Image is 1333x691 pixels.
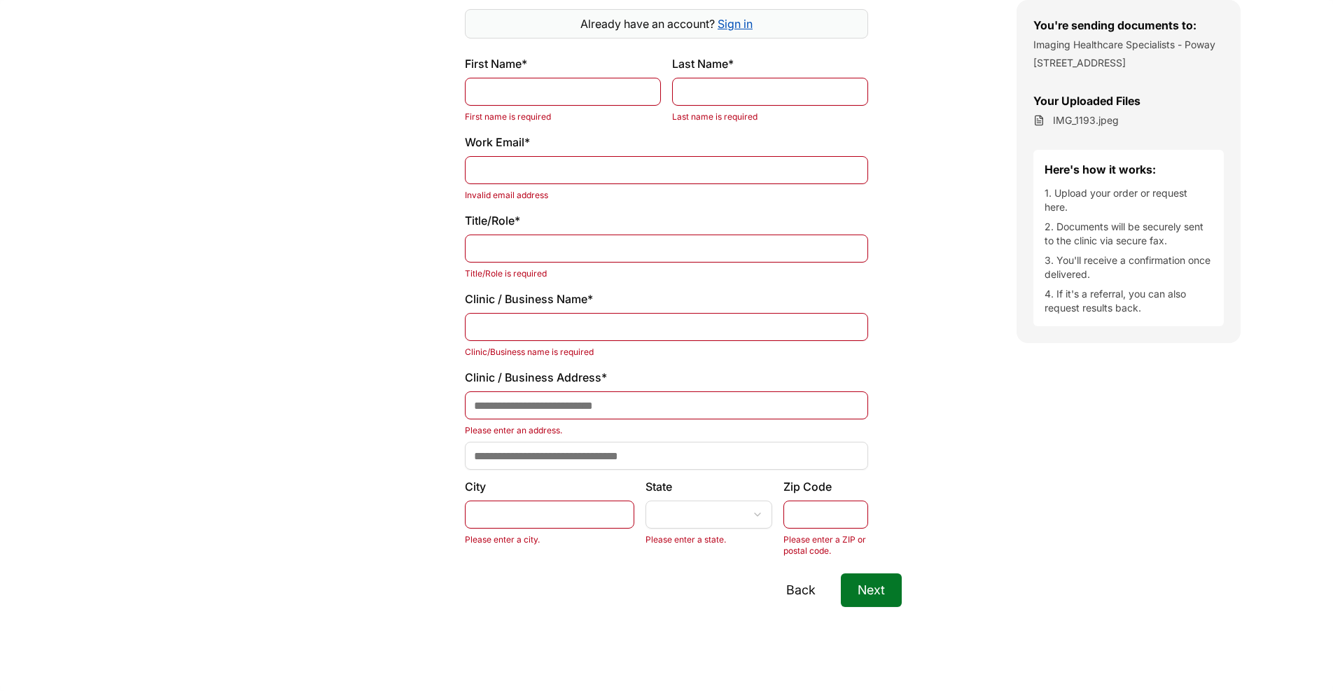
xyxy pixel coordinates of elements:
[1045,253,1213,281] li: 3. You'll receive a confirmation once delivered.
[1045,220,1213,248] li: 2. Documents will be securely sent to the clinic via secure fax.
[465,291,868,307] label: Clinic / Business Name*
[645,534,772,545] p: Please enter a state.
[1033,92,1224,109] h3: Your Uploaded Files
[1045,186,1213,214] li: 1. Upload your order or request here.
[465,534,634,545] p: Please enter a city.
[465,425,868,436] p: Please enter an address.
[769,573,832,607] button: Back
[465,212,868,229] label: Title/Role*
[1045,161,1213,178] h4: Here's how it works:
[718,17,753,31] a: Sign in
[783,534,868,557] p: Please enter a ZIP or postal code.
[465,268,868,279] p: Title/Role is required
[1033,38,1224,52] p: Imaging Healthcare Specialists - Poway
[783,478,868,495] label: Zip Code
[1053,113,1119,127] span: IMG_1193.jpeg
[1045,287,1213,315] li: 4. If it's a referral, you can also request results back.
[672,55,868,72] label: Last Name*
[471,15,862,32] p: Already have an account?
[465,478,634,495] label: City
[1033,17,1224,34] h3: You're sending documents to:
[672,111,868,123] p: Last name is required
[465,55,661,72] label: First Name*
[465,111,661,123] p: First name is required
[1033,56,1224,70] p: [STREET_ADDRESS]
[645,478,772,495] label: State
[465,134,868,151] label: Work Email*
[841,573,902,607] button: Next
[465,369,868,386] label: Clinic / Business Address*
[465,347,868,358] p: Clinic/Business name is required
[465,190,868,201] p: Invalid email address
